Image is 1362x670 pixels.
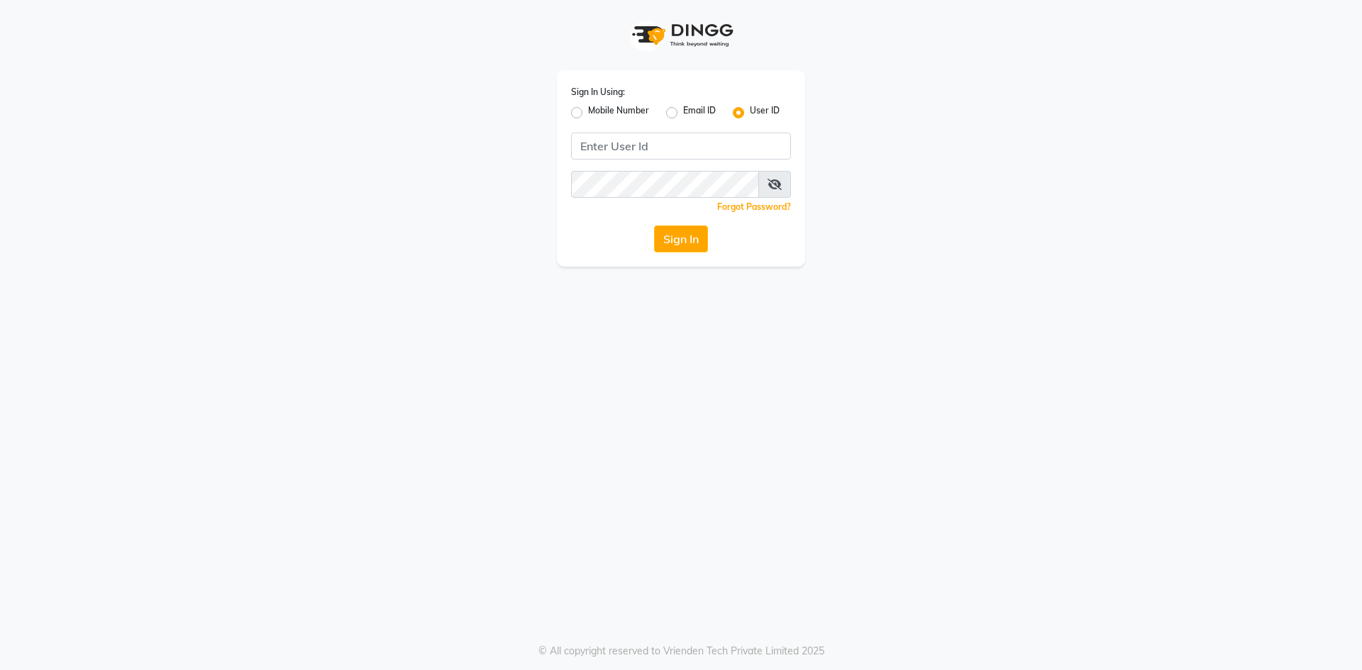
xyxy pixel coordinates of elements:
label: Mobile Number [588,104,649,121]
label: Sign In Using: [571,86,625,99]
button: Sign In [654,225,708,252]
input: Username [571,133,791,160]
label: User ID [750,104,780,121]
a: Forgot Password? [717,201,791,212]
img: logo1.svg [624,14,738,56]
input: Username [571,171,759,198]
label: Email ID [683,104,716,121]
